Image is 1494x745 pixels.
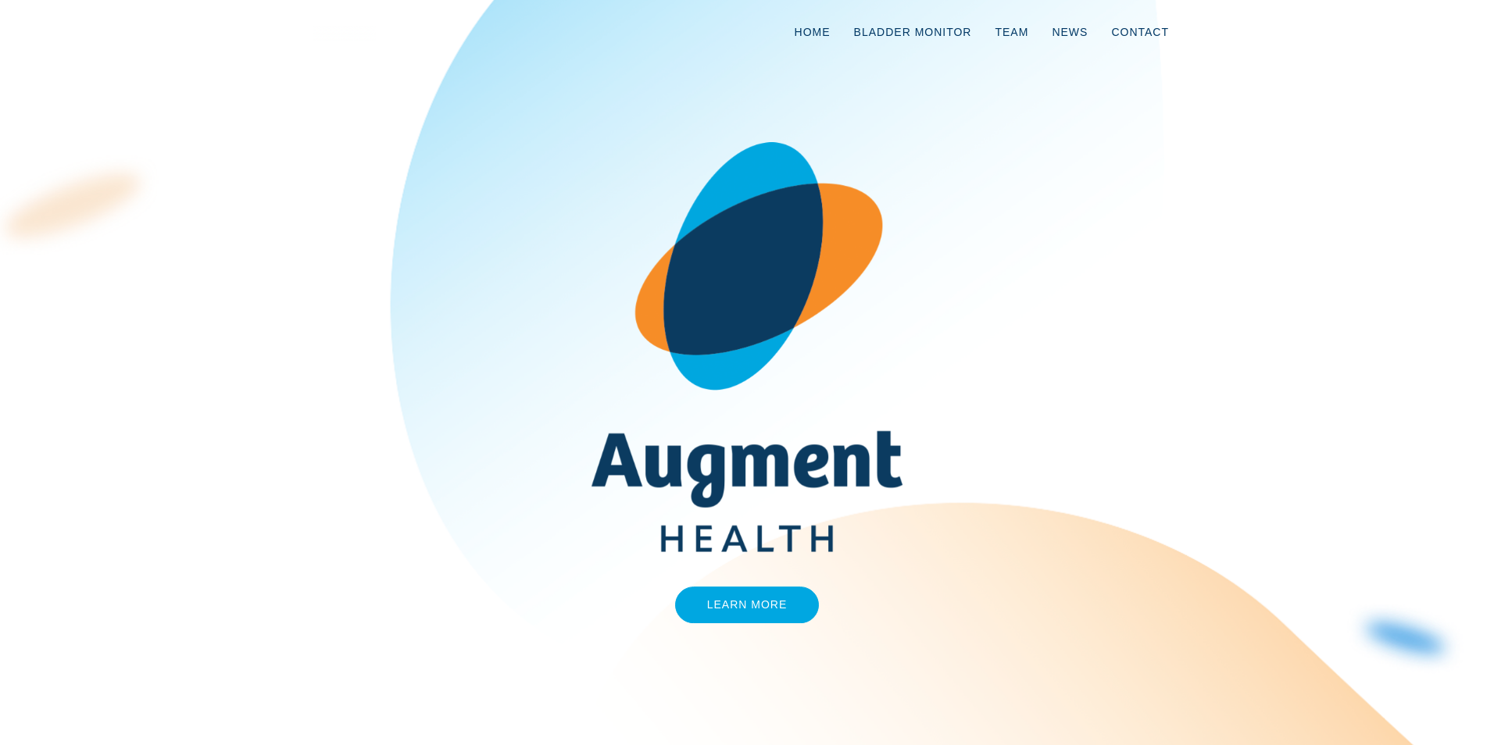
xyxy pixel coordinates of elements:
a: Bladder Monitor [842,6,984,58]
img: logo [313,26,376,41]
a: Learn More [675,586,820,623]
a: News [1040,6,1099,58]
a: Contact [1099,6,1181,58]
a: Home [783,6,842,58]
img: AugmentHealth_FullColor_Transparent.png [580,142,915,552]
a: Team [983,6,1040,58]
